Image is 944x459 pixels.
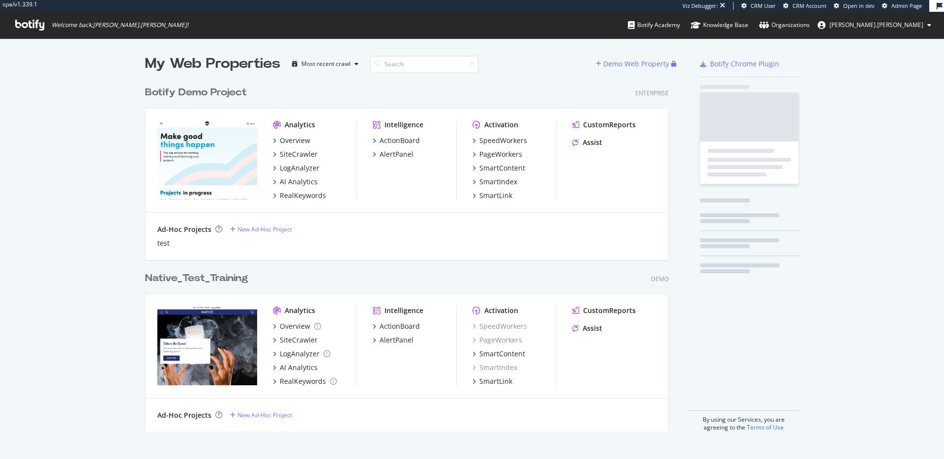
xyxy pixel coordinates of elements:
[472,163,525,173] a: SmartContent
[280,191,326,201] div: RealKeywords
[145,271,252,286] a: Native_Test_Training
[793,2,826,9] span: CRM Account
[273,149,318,159] a: SiteCrawler
[710,59,779,69] div: Botify Chrome Plugin
[479,349,525,359] div: SmartContent
[280,349,320,359] div: LogAnalyzer
[237,411,292,419] div: New Ad-Hoc Project
[691,20,748,30] div: Knowledge Base
[384,120,423,130] div: Intelligence
[700,59,779,69] a: Botify Chrome Plugin
[52,21,188,29] span: Welcome back, [PERSON_NAME].[PERSON_NAME] !
[479,376,512,386] div: SmartLink
[596,56,671,72] button: Demo Web Property
[596,59,671,68] a: Demo Web Property
[472,136,527,145] a: SpeedWorkers
[280,376,326,386] div: RealKeywords
[484,120,518,130] div: Activation
[373,136,420,145] a: ActionBoard
[157,238,170,248] div: test
[479,136,527,145] div: SpeedWorkers
[583,306,636,316] div: CustomReports
[747,423,784,431] a: Terms of Use
[472,149,522,159] a: PageWorkers
[280,163,320,173] div: LogAnalyzer
[230,225,292,233] a: New Ad-Hoc Project
[843,2,875,9] span: Open in dev
[285,306,315,316] div: Analytics
[157,120,257,200] img: ulule.com
[373,321,420,331] a: ActionBoard
[572,120,636,130] a: CustomReports
[373,149,413,159] a: AlertPanel
[145,86,247,100] div: Botify Demo Project
[273,363,318,373] a: AI Analytics
[280,136,310,145] div: Overview
[691,12,748,38] a: Knowledge Base
[829,21,923,29] span: meghan.evans
[472,177,517,187] a: SmartIndex
[472,376,512,386] a: SmartLink
[145,271,248,286] div: Native_Test_Training
[280,335,318,345] div: SiteCrawler
[145,54,280,74] div: My Web Properties
[484,306,518,316] div: Activation
[280,363,318,373] div: AI Analytics
[373,335,413,345] a: AlertPanel
[628,12,680,38] a: Botify Academy
[273,376,337,386] a: RealKeywords
[834,2,875,10] a: Open in dev
[384,306,423,316] div: Intelligence
[280,321,310,331] div: Overview
[572,306,636,316] a: CustomReports
[230,411,292,419] a: New Ad-Hoc Project
[479,163,525,173] div: SmartContent
[479,149,522,159] div: PageWorkers
[273,321,321,331] a: Overview
[751,2,776,9] span: CRM User
[479,177,517,187] div: SmartIndex
[583,138,602,147] div: Assist
[472,191,512,201] a: SmartLink
[651,275,669,283] div: Demo
[572,323,602,333] a: Assist
[273,177,318,187] a: AI Analytics
[273,136,310,145] a: Overview
[472,363,517,373] div: SmartIndex
[285,120,315,130] div: Analytics
[370,56,478,73] input: Search
[301,61,351,67] div: Most recent crawl
[280,149,318,159] div: SiteCrawler
[273,335,318,345] a: SiteCrawler
[273,191,326,201] a: RealKeywords
[783,2,826,10] a: CRM Account
[145,86,251,100] a: Botify Demo Project
[380,321,420,331] div: ActionBoard
[628,20,680,30] div: Botify Academy
[145,74,677,431] div: grid
[288,56,362,72] button: Most recent crawl
[157,306,257,385] img: Native_Test_Training
[891,2,922,9] span: Admin Page
[472,349,525,359] a: SmartContent
[380,335,413,345] div: AlertPanel
[273,163,320,173] a: LogAnalyzer
[759,12,810,38] a: Organizations
[280,177,318,187] div: AI Analytics
[583,120,636,130] div: CustomReports
[479,191,512,201] div: SmartLink
[688,410,799,431] div: By using our Services, you are agreeing to the
[635,89,669,97] div: Enterprise
[472,335,522,345] a: PageWorkers
[572,138,602,147] a: Assist
[380,149,413,159] div: AlertPanel
[157,225,211,234] div: Ad-Hoc Projects
[810,17,939,33] button: [PERSON_NAME].[PERSON_NAME]
[603,59,669,69] div: Demo Web Property
[157,410,211,420] div: Ad-Hoc Projects
[583,323,602,333] div: Assist
[472,321,527,331] a: SpeedWorkers
[759,20,810,30] div: Organizations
